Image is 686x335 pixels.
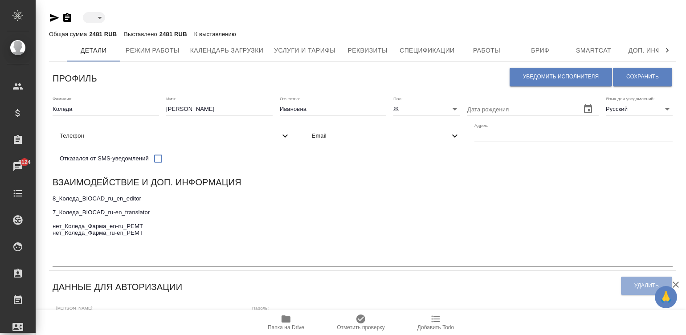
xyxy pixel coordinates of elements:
span: Детали [72,45,115,56]
span: Отметить проверку [337,324,384,331]
span: Уведомить исполнителя [523,73,599,81]
textarea: 8_Коледа_BIOCAD_ru_en_editor 7_Коледа_BIOCAD_ru-en_translator нет_Коледа_Фарма_en-ru_PEMT нет_Кол... [53,195,673,264]
span: Smartcat [572,45,615,56]
span: Режим работы [126,45,180,56]
div: Email [305,126,468,146]
label: Фамилия: [53,96,73,101]
span: Сохранить [626,73,659,81]
span: Email [312,131,450,140]
span: Работы [465,45,508,56]
p: 2481 RUB [89,31,117,37]
span: Телефон [60,131,280,140]
label: [PERSON_NAME]: [56,306,94,310]
span: Услуги и тарифы [274,45,335,56]
p: К выставлению [194,31,238,37]
div: ​ [83,12,105,23]
label: Пароль: [252,306,269,310]
button: Уведомить исполнителя [510,68,612,86]
span: 🙏 [658,288,674,306]
button: Добавить Todo [398,310,473,335]
p: 2481 RUB [159,31,187,37]
span: Реквизиты [346,45,389,56]
span: Календарь загрузки [190,45,264,56]
div: Русский [606,103,673,115]
span: Бриф [519,45,562,56]
button: Сохранить [613,68,672,86]
h6: Профиль [53,71,97,86]
label: Отчество: [280,96,300,101]
span: Спецификации [400,45,454,56]
div: Телефон [53,126,298,146]
h6: Взаимодействие и доп. информация [53,175,241,189]
label: Язык для уведомлений: [606,96,655,101]
span: Добавить Todo [417,324,454,331]
h6: Данные для авторизации [53,280,182,294]
button: Скопировать ссылку для ЯМессенджера [49,12,60,23]
div: Ж [393,103,460,115]
span: 6124 [13,158,36,167]
button: Скопировать ссылку [62,12,73,23]
span: Папка на Drive [268,324,304,331]
span: Отказался от SMS-уведомлений [60,154,149,163]
label: Адрес: [474,123,488,128]
button: 🙏 [655,286,677,308]
p: Выставлено [124,31,159,37]
label: Имя: [166,96,176,101]
button: Отметить проверку [323,310,398,335]
label: Пол: [393,96,403,101]
a: 6124 [2,155,33,178]
button: Папка на Drive [249,310,323,335]
span: Доп. инфо [626,45,669,56]
p: Общая сумма [49,31,89,37]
